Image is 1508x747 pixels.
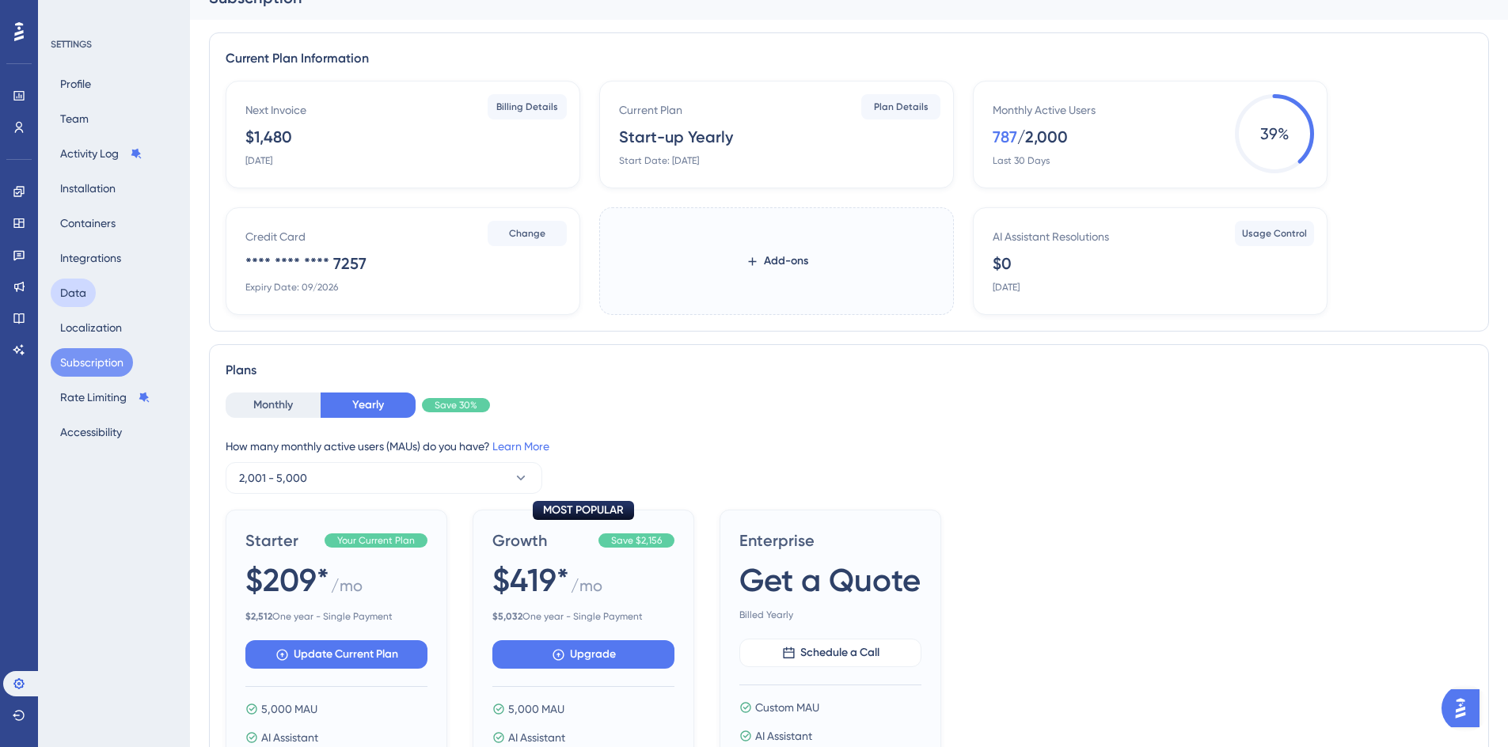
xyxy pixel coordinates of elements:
[509,227,545,240] span: Change
[226,49,1472,68] div: Current Plan Information
[492,529,592,552] span: Growth
[245,281,338,294] div: Expiry Date: 09/2026
[496,100,558,113] span: Billing Details
[1242,227,1307,240] span: Usage Control
[245,100,306,119] div: Next Invoice
[1235,94,1314,173] span: 39 %
[619,100,682,119] div: Current Plan
[619,154,699,167] div: Start Date: [DATE]
[508,700,564,719] span: 5,000 MAU
[739,639,921,667] button: Schedule a Call
[245,558,329,602] span: $209*
[1235,221,1314,246] button: Usage Control
[261,728,318,747] span: AI Assistant
[619,126,733,148] div: Start-up Yearly
[51,104,98,133] button: Team
[245,529,318,552] span: Starter
[337,534,415,547] span: Your Current Plan
[492,558,569,602] span: $419*
[874,100,929,113] span: Plan Details
[611,534,662,547] span: Save $2,156
[51,244,131,272] button: Integrations
[226,392,321,418] button: Monthly
[492,611,522,622] b: $ 5,032
[245,610,427,623] span: One year - Single Payment
[51,38,179,51] div: SETTINGS
[226,361,1472,380] div: Plans
[993,281,1020,294] div: [DATE]
[51,70,101,98] button: Profile
[492,640,674,669] button: Upgrade
[245,227,306,246] div: Credit Card
[739,609,921,621] span: Billed Yearly
[51,174,125,203] button: Installation
[51,383,160,411] button: Rate Limiting
[51,209,125,237] button: Containers
[1442,684,1489,732] iframe: UserGuiding AI Assistant Launcher
[755,698,819,717] span: Custom MAU
[51,418,131,446] button: Accessibility
[993,227,1109,246] div: AI Assistant Resolutions
[51,279,96,307] button: Data
[294,645,398,664] span: Update Current Plan
[488,221,567,246] button: Change
[488,94,567,119] button: Billing Details
[800,643,879,662] span: Schedule a Call
[861,94,940,119] button: Plan Details
[245,640,427,669] button: Update Current Plan
[764,252,808,271] span: Add-ons
[570,645,616,664] span: Upgrade
[993,100,1096,119] div: Monthly Active Users
[331,574,363,604] span: / mo
[245,611,272,622] b: $ 2,512
[508,728,565,747] span: AI Assistant
[739,529,921,552] span: Enterprise
[226,462,542,494] button: 2,001 - 5,000
[239,468,307,487] span: 2,001 - 5,000
[755,726,812,745] span: AI Assistant
[321,392,416,418] button: Yearly
[993,126,1017,148] div: 787
[993,252,1012,275] div: $0
[245,126,292,148] div: $1,480
[492,610,674,623] span: One year - Single Payment
[261,700,317,719] span: 5,000 MAU
[739,558,921,602] span: Get a Quote
[492,440,549,453] a: Learn More
[533,501,634,520] div: MOST POPULAR
[51,348,133,377] button: Subscription
[51,139,152,168] button: Activity Log
[993,154,1050,167] div: Last 30 Days
[51,313,131,342] button: Localization
[571,574,602,604] span: / mo
[435,399,477,411] span: Save 30%
[1017,126,1068,148] div: / 2,000
[245,154,272,167] div: [DATE]
[720,247,834,275] button: Add-ons
[226,437,1472,456] div: How many monthly active users (MAUs) do you have?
